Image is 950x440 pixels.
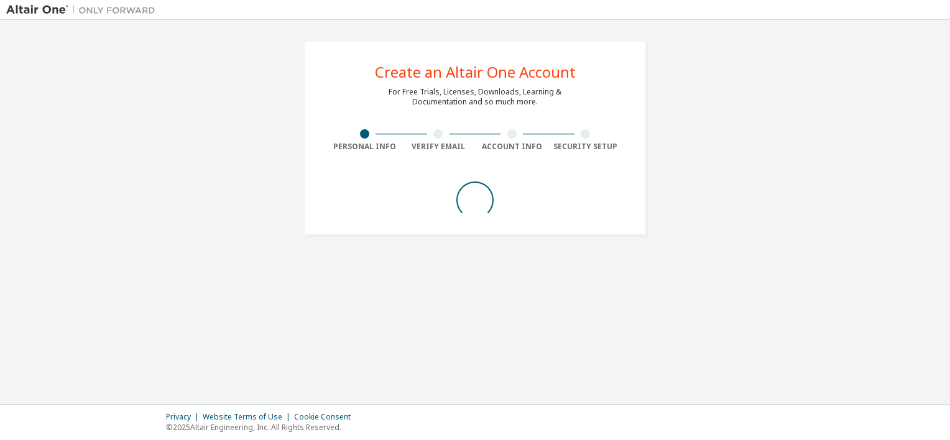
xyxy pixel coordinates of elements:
[402,142,476,152] div: Verify Email
[166,422,358,433] p: © 2025 Altair Engineering, Inc. All Rights Reserved.
[328,142,402,152] div: Personal Info
[389,87,561,107] div: For Free Trials, Licenses, Downloads, Learning & Documentation and so much more.
[166,412,203,422] div: Privacy
[375,65,576,80] div: Create an Altair One Account
[6,4,162,16] img: Altair One
[294,412,358,422] div: Cookie Consent
[475,142,549,152] div: Account Info
[203,412,294,422] div: Website Terms of Use
[549,142,623,152] div: Security Setup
